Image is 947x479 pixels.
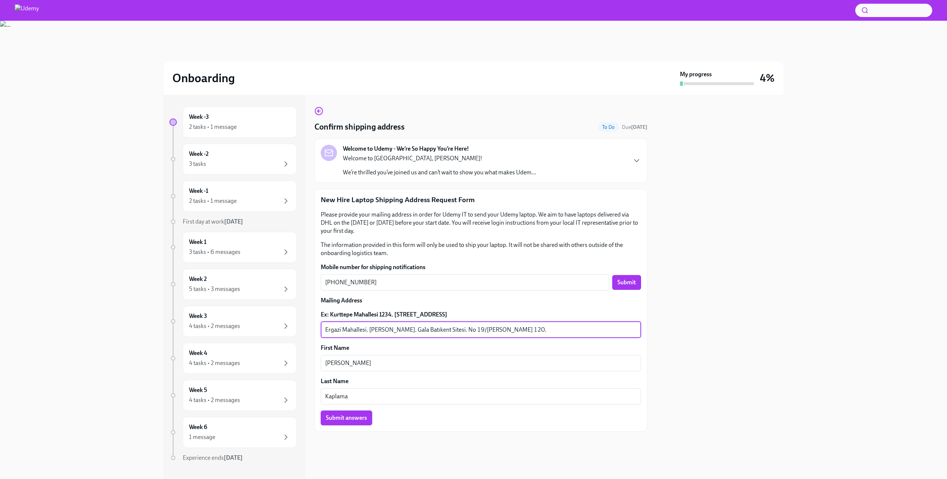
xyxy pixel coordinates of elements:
span: Experience ends [183,454,243,461]
h6: Week 6 [189,423,207,431]
strong: [DATE] [631,124,647,130]
textarea: Kaplama [325,392,637,401]
span: Due [622,124,647,130]
p: The information provided in this form will only be used to ship your laptop. It will not be share... [321,241,641,257]
a: Week 44 tasks • 2 messages [169,343,297,374]
div: 4 tasks • 2 messages [189,322,240,330]
h2: Onboarding [172,71,235,86]
a: Week -23 tasks [169,144,297,175]
h6: Week -3 [189,113,209,121]
h6: Week 3 [189,312,207,320]
img: Udemy [15,4,39,16]
strong: Mailing Address [321,297,362,304]
p: Please provide your mailing address in order for Udemy IT to send your Udemy laptop. We aim to ha... [321,211,641,235]
button: Submit answers [321,411,372,425]
p: We’re thrilled you’ve joined us and can’t wait to show you what makes Udem... [343,168,536,177]
div: 4 tasks • 2 messages [189,359,240,367]
h4: Confirm shipping address [314,121,405,133]
h6: Week 5 [189,386,207,394]
textarea: [PERSON_NAME] [325,359,637,368]
p: Welcome to [GEOGRAPHIC_DATA], [PERSON_NAME]! [343,154,536,163]
a: Week -32 tasks • 1 message [169,107,297,138]
div: 3 tasks [189,160,206,168]
strong: [DATE] [224,218,243,225]
div: 4 tasks • 2 messages [189,396,240,404]
a: Week -12 tasks • 1 message [169,181,297,212]
h6: Week 1 [189,238,206,246]
span: Submit [617,279,636,286]
strong: Welcome to Udemy - We’re So Happy You’re Here! [343,145,469,153]
div: 2 tasks • 1 message [189,197,237,205]
h3: 4% [760,71,775,85]
div: 1 message [189,433,215,441]
strong: My progress [680,70,712,78]
strong: [DATE] [224,454,243,461]
a: First day at work[DATE] [169,218,297,226]
a: Week 61 message [169,417,297,448]
label: Mobile number for shipping notifications [321,263,641,271]
label: Ex: Kurttepe Mahallesi 1234. [STREET_ADDRESS] [321,311,641,319]
div: 2 tasks • 1 message [189,123,237,131]
a: Week 13 tasks • 6 messages [169,232,297,263]
div: 5 tasks • 3 messages [189,285,240,293]
label: Last Name [321,377,641,385]
span: To Do [598,124,619,130]
h6: Week -1 [189,187,208,195]
textarea: [PHONE_NUMBER] [325,278,605,287]
h6: Week 4 [189,349,207,357]
p: New Hire Laptop Shipping Address Request Form [321,195,641,205]
textarea: Ergazi Mahallesi. [PERSON_NAME]. Gala Batıkent Sitesi. No 19/[PERSON_NAME] 120. [GEOGRAPHIC_DATA]... [325,325,637,334]
div: 3 tasks • 6 messages [189,248,240,256]
button: Submit [612,275,641,290]
span: Submit answers [326,414,367,422]
span: September 4th, 2025 10:00 [622,124,647,131]
a: Week 54 tasks • 2 messages [169,380,297,411]
h6: Week 2 [189,275,207,283]
span: First day at work [183,218,243,225]
label: First Name [321,344,641,352]
a: Week 25 tasks • 3 messages [169,269,297,300]
h6: Week -2 [189,150,209,158]
a: Week 34 tasks • 2 messages [169,306,297,337]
